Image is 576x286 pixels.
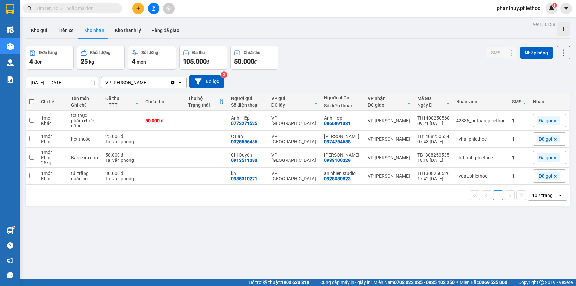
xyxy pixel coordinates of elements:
[394,280,455,285] strong: 0708 023 035 - 0935 103 250
[105,158,139,163] div: Tại văn phòng
[417,134,450,139] div: TB1408250554
[417,96,444,101] div: Mã GD
[456,99,505,104] div: Nhân viên
[244,50,260,55] div: Chưa thu
[314,279,315,286] span: |
[324,139,351,144] div: 0974754688
[539,173,552,179] span: Đã gọi
[105,79,148,86] div: VP [PERSON_NAME]
[7,43,14,50] img: warehouse-icon
[41,155,64,160] div: Khác
[189,75,224,88] button: Bộ lọc
[89,59,94,65] span: kg
[324,152,361,158] div: Chị Phương
[188,96,219,101] div: Thu hộ
[368,102,405,108] div: ĐC giao
[132,57,135,65] span: 4
[563,5,569,11] span: caret-down
[41,171,64,176] div: 1 món
[493,190,503,200] button: 1
[368,173,411,179] div: VP [PERSON_NAME]
[151,6,156,11] span: file-add
[7,257,13,264] span: notification
[324,121,351,126] div: 0866891331
[177,80,183,85] svg: open
[41,134,64,139] div: 1 món
[71,171,99,181] div: túi trắng quần áo
[90,50,110,55] div: Khối lượng
[324,171,361,176] div: an nhiên studio
[512,136,526,142] div: 1
[552,3,557,8] sup: 1
[166,6,171,11] span: aim
[271,134,318,144] div: VP [GEOGRAPHIC_DATA]
[417,115,450,121] div: TH1408250568
[324,95,361,100] div: Người nhận
[268,93,321,111] th: Toggle SortBy
[231,139,257,144] div: 0325556486
[105,102,133,108] div: HTTT
[539,280,544,285] span: copyright
[486,47,506,58] button: SMS
[26,22,52,38] button: Kho gửi
[146,22,185,38] button: Hàng đã giao
[533,21,555,28] div: ver 1.8.138
[271,115,318,126] div: VP [GEOGRAPHIC_DATA]
[39,50,57,55] div: Đơn hàng
[231,152,264,158] div: Chị Quyên
[26,46,74,70] button: Đơn hàng4đơn
[558,193,563,198] svg: open
[110,22,146,38] button: Kho thanh lý
[271,96,313,101] div: VP gửi
[557,22,570,36] div: Tạo kho hàng mới
[254,59,257,65] span: đ
[13,226,15,228] sup: 1
[368,155,411,160] div: VP [PERSON_NAME]
[324,158,351,163] div: 0988100229
[460,279,507,286] span: Miền Bắc
[7,227,14,234] img: warehouse-icon
[417,102,444,108] div: Ngày ĐH
[207,59,209,65] span: đ
[52,22,79,38] button: Trên xe
[549,5,555,11] img: icon-new-feature
[29,57,33,65] span: 4
[41,121,64,126] div: Khác
[41,139,64,144] div: Khác
[512,279,513,286] span: |
[71,113,99,128] div: tct thực phẩm chức năng
[137,59,146,65] span: món
[221,71,227,78] sup: 3
[553,3,556,8] span: 1
[41,115,64,121] div: 1 món
[185,93,228,111] th: Toggle SortBy
[320,279,372,286] span: Cung cấp máy in - giấy in:
[81,57,88,65] span: 25
[231,121,257,126] div: 0772271525
[368,96,405,101] div: VP nhận
[179,46,227,70] button: Đã thu105.000đ
[560,3,572,14] button: caret-down
[417,171,450,176] div: TH1308250526
[231,134,264,139] div: C Lan
[456,136,505,142] div: nvhai.phiethoc
[170,80,175,85] svg: Clear value
[512,155,526,160] div: 1
[192,50,205,55] div: Đã thu
[417,152,450,158] div: TB1308250535
[102,93,142,111] th: Toggle SortBy
[539,155,552,161] span: Đã gọi
[368,118,411,123] div: VP [PERSON_NAME]
[512,99,521,104] div: SMS
[249,279,309,286] span: Hỗ trợ kỹ thuật:
[163,3,175,14] button: aim
[456,118,505,123] div: 42836_bqtuan.phiethoc
[27,6,32,11] span: search
[128,46,176,70] button: Số lượng4món
[7,26,14,33] img: warehouse-icon
[456,173,505,179] div: nvdat.phiethoc
[324,115,361,121] div: Anh Hợp
[145,99,182,104] div: Chưa thu
[417,121,450,126] div: 09:21 [DATE]
[520,47,553,59] button: Nhập hàng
